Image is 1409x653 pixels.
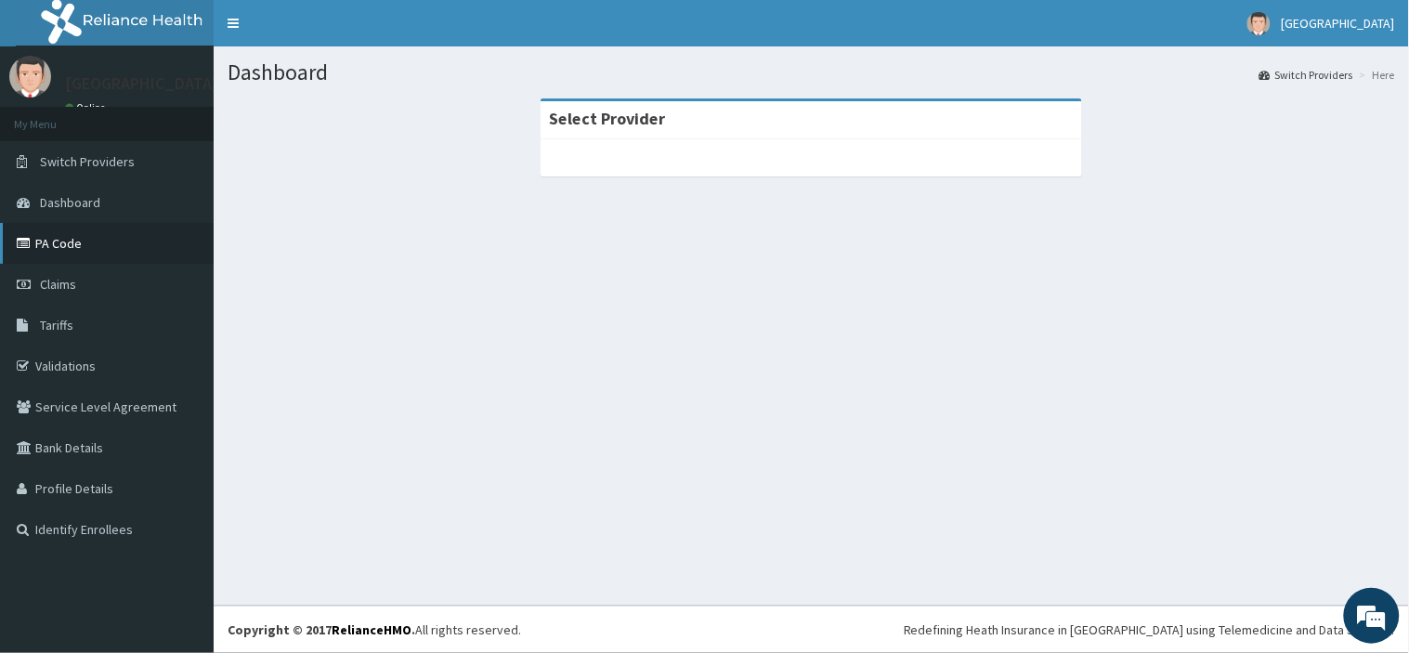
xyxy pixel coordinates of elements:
span: Claims [40,276,76,293]
img: User Image [1247,12,1271,35]
h1: Dashboard [228,60,1395,85]
a: Switch Providers [1259,67,1353,83]
div: Redefining Heath Insurance in [GEOGRAPHIC_DATA] using Telemedicine and Data Science! [904,620,1395,639]
strong: Copyright © 2017 . [228,621,415,638]
footer: All rights reserved. [214,606,1409,653]
li: Here [1355,67,1395,83]
img: User Image [9,56,51,98]
strong: Select Provider [550,108,666,129]
span: Switch Providers [40,153,135,170]
a: Online [65,101,110,114]
span: Tariffs [40,317,73,333]
a: RelianceHMO [332,621,411,638]
span: Dashboard [40,194,100,211]
p: [GEOGRAPHIC_DATA] [65,75,218,92]
span: [GEOGRAPHIC_DATA] [1282,15,1395,32]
